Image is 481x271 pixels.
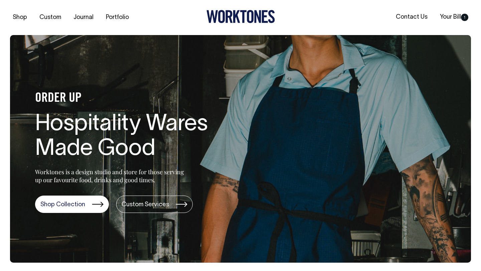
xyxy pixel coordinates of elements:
[461,14,468,21] span: 1
[10,12,30,23] a: Shop
[35,168,187,184] p: Worktones is a design studio and store for those serving up our favourite food, drinks and good t...
[393,12,430,23] a: Contact Us
[35,91,249,105] h4: ORDER UP
[35,112,249,162] h1: Hospitality Wares Made Good
[116,196,193,213] a: Custom Services
[35,196,109,213] a: Shop Collection
[437,12,471,23] a: Your Bill1
[103,12,132,23] a: Portfolio
[71,12,96,23] a: Journal
[37,12,64,23] a: Custom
